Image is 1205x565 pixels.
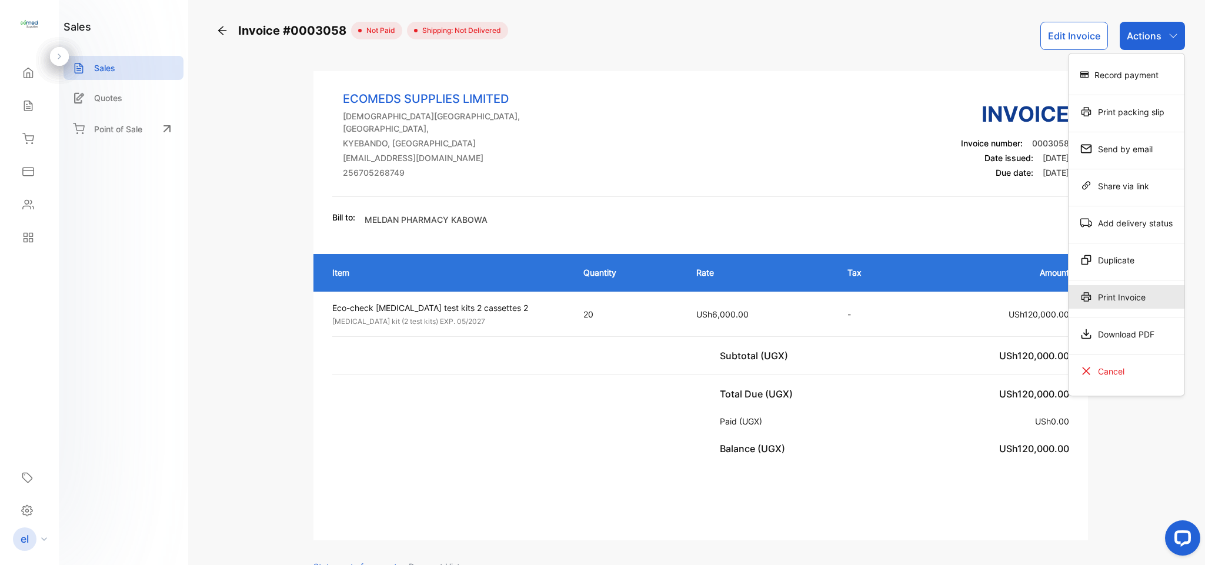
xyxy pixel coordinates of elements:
span: Date issued: [984,153,1033,163]
span: USh120,000.00 [1009,309,1069,319]
p: el [21,531,29,547]
div: Print Invoice [1069,285,1184,309]
p: Tax [847,266,899,279]
p: [MEDICAL_DATA] kit (2 test kits) EXP. 05/2027 [332,316,562,327]
span: USh0.00 [1035,416,1069,426]
span: 0003058 [1032,138,1069,148]
span: [DATE] [1043,168,1069,178]
span: Shipping: Not Delivered [418,25,501,36]
div: Duplicate [1069,248,1184,272]
span: Due date: [996,168,1033,178]
img: logo [21,15,38,33]
div: Share via link [1069,174,1184,198]
span: USh120,000.00 [999,350,1069,362]
div: Download PDF [1069,322,1184,346]
span: USh120,000.00 [999,443,1069,454]
button: Edit Invoice [1040,22,1108,50]
button: Actions [1120,22,1185,50]
p: Amount [923,266,1069,279]
p: Item [332,266,560,279]
p: 20 [583,308,673,320]
h1: sales [64,19,91,35]
a: Point of Sale [64,116,183,142]
div: Add delivery status [1069,211,1184,235]
div: Cancel [1069,359,1184,383]
p: KYEBANDO, [GEOGRAPHIC_DATA] [343,137,569,149]
span: USh6,000.00 [696,309,749,319]
p: Balance (UGX) [720,442,790,456]
p: Eco-check [MEDICAL_DATA] test kits 2 cassettes 2 [332,302,562,314]
div: Send by email [1069,137,1184,161]
p: [EMAIL_ADDRESS][DOMAIN_NAME] [343,152,569,164]
span: Invoice #0003058 [238,22,351,39]
p: Total Due (UGX) [720,387,797,401]
iframe: LiveChat chat widget [1156,516,1205,565]
p: Subtotal (UGX) [720,349,793,363]
a: Quotes [64,86,183,110]
span: Invoice number: [961,138,1023,148]
p: ECOMEDS SUPPLIES LIMITED [343,90,569,108]
a: Sales [64,56,183,80]
p: MELDAN PHARMACY KABOWA [365,213,488,226]
p: Quantity [583,266,673,279]
p: - [847,308,899,320]
p: Rate [696,266,825,279]
span: [DATE] [1043,153,1069,163]
p: Sales [94,62,115,74]
div: Print packing slip [1069,100,1184,123]
p: Point of Sale [94,123,142,135]
p: Quotes [94,92,122,104]
p: Actions [1127,29,1161,43]
span: USh120,000.00 [999,388,1069,400]
p: [DEMOGRAPHIC_DATA][GEOGRAPHIC_DATA], [GEOGRAPHIC_DATA], [343,110,569,135]
h3: Invoice [961,98,1069,130]
span: not paid [362,25,395,36]
div: Record payment [1069,63,1184,86]
p: 256705268749 [343,166,569,179]
p: Bill to: [332,211,355,223]
p: Paid (UGX) [720,415,767,427]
